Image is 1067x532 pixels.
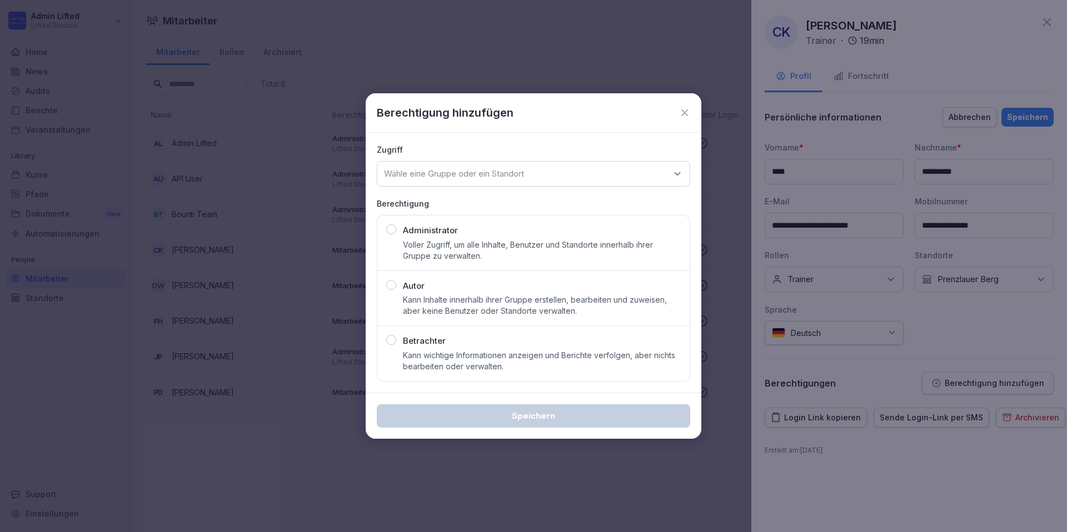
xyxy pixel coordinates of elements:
p: Berechtigung [377,198,690,209]
p: Kann Inhalte innerhalb ihrer Gruppe erstellen, bearbeiten und zuweisen, aber keine Benutzer oder ... [403,294,681,317]
p: Wähle eine Gruppe oder ein Standort [384,168,524,179]
p: Autor [403,280,425,293]
p: Administrator [403,224,458,237]
p: Berechtigung hinzufügen [377,104,513,121]
div: Speichern [386,410,681,422]
button: Speichern [377,404,690,428]
p: Zugriff [377,144,690,155]
p: Betrachter [403,335,446,348]
p: Kann wichtige Informationen anzeigen und Berichte verfolgen, aber nichts bearbeiten oder verwalten. [403,350,681,372]
p: Voller Zugriff, um alle Inhalte, Benutzer und Standorte innerhalb ihrer Gruppe zu verwalten. [403,239,681,262]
